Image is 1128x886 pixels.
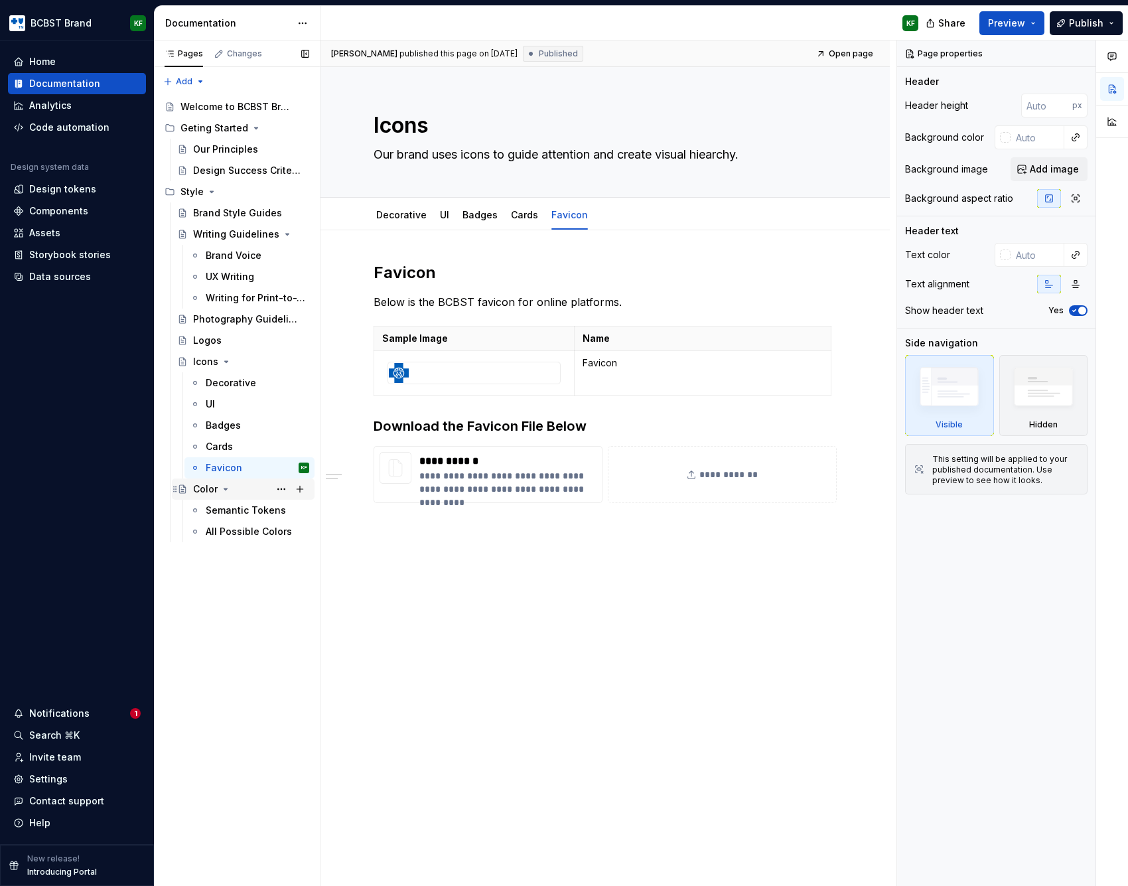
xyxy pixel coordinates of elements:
a: Cards [184,436,315,457]
div: Cards [206,440,233,453]
a: Decorative [184,372,315,394]
span: Add image [1030,163,1079,176]
img: b44e7a6b-69a5-43df-ae42-963d7259159b.png [9,15,25,31]
a: UX Writing [184,266,315,287]
div: Documentation [165,17,291,30]
div: All Possible Colors [206,525,292,538]
div: Photography Guidelines [193,313,303,326]
div: Welcome to BCBST Brand Documentation [180,100,290,113]
a: Writing for Print-to-Web Experience [184,287,315,309]
div: UI [206,398,215,411]
div: Page tree [159,96,315,542]
a: All Possible Colors [184,521,315,542]
span: [PERSON_NAME] [331,48,397,59]
div: Data sources [29,270,91,283]
div: Header text [905,224,959,238]
div: Style [180,185,204,198]
a: Code automation [8,117,146,138]
div: Contact support [29,794,104,808]
button: Add [159,72,209,91]
div: Favicon [546,200,593,228]
div: Background aspect ratio [905,192,1013,205]
h3: Download the Favicon File Below [374,417,837,435]
a: UI [184,394,315,415]
div: Design tokens [29,183,96,196]
div: Visible [936,419,963,430]
div: Geting Started [159,117,315,139]
span: Preview [988,17,1025,30]
button: Search ⌘K [8,725,146,746]
div: KF [134,18,143,29]
div: Changes [227,48,262,59]
a: Design Success Criteria [172,160,315,181]
div: KF [301,461,307,475]
span: Add [176,76,192,87]
p: Favicon [583,356,823,370]
div: Text alignment [905,277,969,291]
div: Components [29,204,88,218]
a: Brand Style Guides [172,202,315,224]
div: Pages [165,48,203,59]
div: Style [159,181,315,202]
div: Brand Voice [206,249,261,262]
p: Below is the BCBST favicon for online platforms. [374,294,837,310]
div: Storybook stories [29,248,111,261]
div: BCBST Brand [31,17,92,30]
p: New release! [27,853,80,864]
div: Design system data [11,162,89,173]
div: Assets [29,226,60,240]
a: Brand Voice [184,245,315,266]
span: 1 [130,708,141,719]
button: Add image [1011,157,1088,181]
input: Auto [1021,94,1072,117]
div: Decorative [371,200,432,228]
span: Open page [829,48,873,59]
button: Preview [979,11,1044,35]
div: Favicon [206,461,242,475]
button: Contact support [8,790,146,812]
p: Sample Image [382,332,566,345]
p: Introducing Portal [27,867,97,877]
a: Semantic Tokens [184,500,315,521]
a: Data sources [8,266,146,287]
div: Icons [193,355,218,368]
a: Welcome to BCBST Brand Documentation [159,96,315,117]
div: Invite team [29,751,81,764]
div: Logos [193,334,222,347]
div: Badges [206,419,241,432]
div: Color [193,482,218,496]
span: Publish [1069,17,1103,30]
a: Our Principles [172,139,315,160]
div: Writing for Print-to-Web Experience [206,291,307,305]
div: UX Writing [206,270,254,283]
div: Hidden [999,355,1088,436]
div: KF [906,18,915,29]
a: Decorative [376,209,427,220]
div: Help [29,816,50,830]
div: published this page on [DATE] [399,48,518,59]
span: Published [539,48,578,59]
a: Invite team [8,747,146,768]
a: Badges [184,415,315,436]
button: Publish [1050,11,1123,35]
a: UI [440,209,449,220]
div: Writing Guidelines [193,228,279,241]
img: 4977ef16-4a58-477b-b635-47ba728fb247.svg [388,362,409,384]
div: Design Success Criteria [193,164,303,177]
div: Analytics [29,99,72,112]
p: Name [583,332,823,345]
a: Home [8,51,146,72]
div: Text color [905,248,950,261]
a: Documentation [8,73,146,94]
div: Decorative [206,376,256,390]
a: Open page [812,44,879,63]
a: Assets [8,222,146,244]
div: Side navigation [905,336,978,350]
a: Settings [8,769,146,790]
h2: Favicon [374,262,837,283]
div: Background color [905,131,984,144]
a: Color [172,479,315,500]
a: Cards [511,209,538,220]
div: Settings [29,773,68,786]
div: Documentation [29,77,100,90]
